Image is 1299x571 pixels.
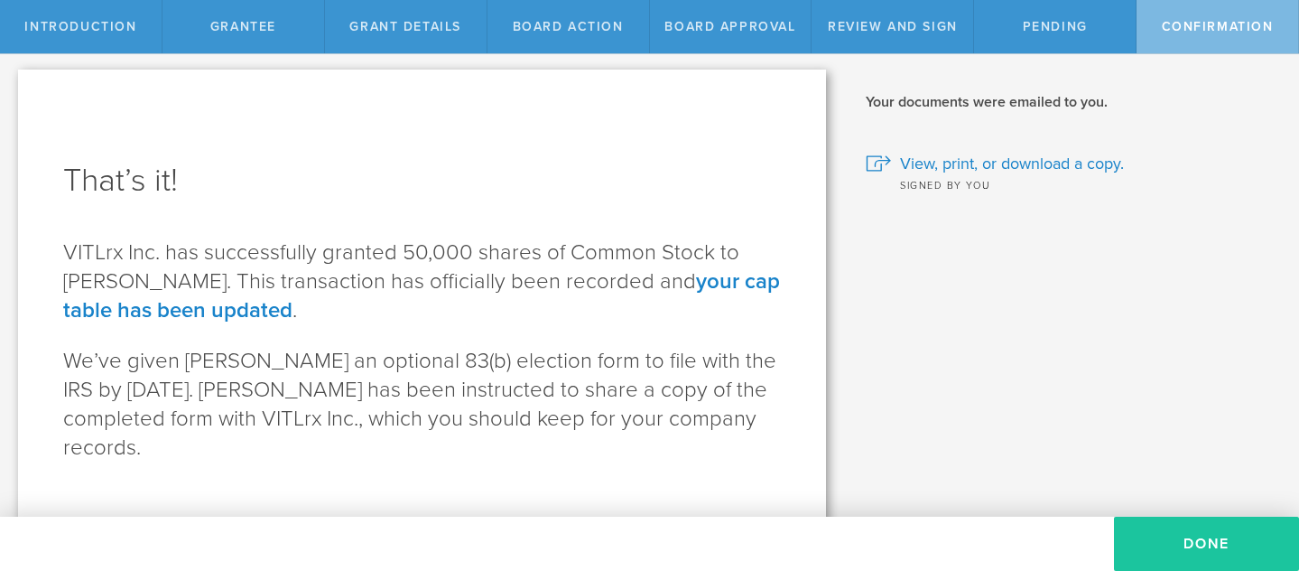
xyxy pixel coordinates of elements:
h1: That’s it! [63,159,781,202]
p: We’ve given [PERSON_NAME] an optional 83(b) election form to file with the IRS by [DATE] . [PERSO... [63,347,781,463]
button: Done [1114,517,1299,571]
p: VITLrx Inc. has successfully granted 50,000 shares of Common Stock to [PERSON_NAME]. This transac... [63,239,781,325]
span: Board Action [513,19,624,34]
span: View, print, or download a copy. [900,152,1124,175]
div: Signed by you [866,175,1272,193]
span: Confirmation [1162,19,1274,34]
span: Grantee [210,19,276,34]
span: Review and Sign [828,19,958,34]
span: Introduction [24,19,136,34]
span: Board Approval [664,19,795,34]
h2: Your documents were emailed to you. [866,92,1272,112]
span: Pending [1023,19,1088,34]
span: Grant Details [349,19,461,34]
